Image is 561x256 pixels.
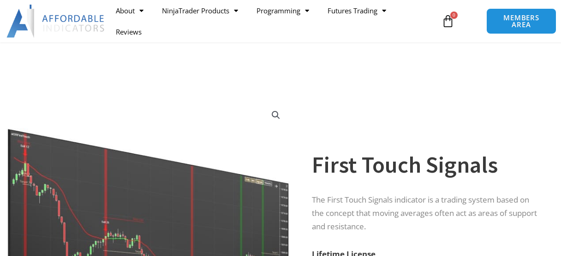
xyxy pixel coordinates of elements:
p: The First Touch Signals indicator is a trading system based on the concept that moving averages o... [312,193,538,233]
img: LogoAI | Affordable Indicators – NinjaTrader [6,5,106,38]
a: View full-screen image gallery [268,107,284,123]
a: MEMBERS AREA [486,8,557,34]
a: Reviews [107,21,151,42]
h1: First Touch Signals [312,149,538,181]
span: MEMBERS AREA [496,14,547,28]
span: 0 [450,12,458,19]
a: 0 [428,8,468,35]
